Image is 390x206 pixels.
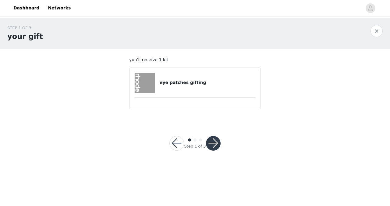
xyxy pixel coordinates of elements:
div: avatar [367,3,373,13]
a: Dashboard [10,1,43,15]
a: Networks [44,1,74,15]
div: Step 1 of 3 [184,143,206,149]
h1: your gift [7,31,43,42]
h4: eye patches gifting [160,79,256,86]
p: you'll receive 1 kit [129,57,261,63]
img: eye patches gifting [135,73,155,93]
div: STEP 1 OF 3 [7,25,43,31]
